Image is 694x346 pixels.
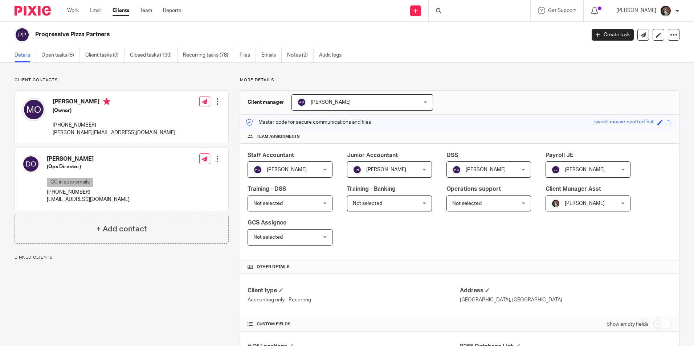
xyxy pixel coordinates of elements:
span: Junior Accountant [347,152,398,158]
span: Training - Banking [347,186,396,192]
p: [PHONE_NUMBER] [47,189,130,196]
span: [PERSON_NAME] [565,167,605,172]
h4: [PERSON_NAME] [53,98,175,107]
i: Primary [103,98,110,105]
a: Audit logs [319,48,347,62]
a: Emails [261,48,282,62]
img: svg%3E [22,98,45,121]
span: Payroll JE [546,152,573,158]
a: Closed tasks (190) [130,48,177,62]
p: CC in auto emails [47,178,93,187]
span: [PERSON_NAME] [366,167,406,172]
span: Team assignments [257,134,300,140]
h4: Client type [248,287,460,294]
p: More details [240,77,679,83]
a: Email [90,7,102,14]
p: [EMAIL_ADDRESS][DOMAIN_NAME] [47,196,130,203]
span: Staff Accountant [248,152,294,158]
img: svg%3E [22,155,40,173]
a: Notes (2) [287,48,314,62]
a: Client tasks (0) [85,48,124,62]
span: Operations support [446,186,501,192]
p: [PERSON_NAME] [616,7,656,14]
span: GCS Assignee [248,220,286,226]
img: svg%3E [253,165,262,174]
p: Client contacts [15,77,229,83]
img: Profile%20picture%20JUS.JPG [660,5,671,17]
h4: + Add contact [96,223,147,235]
span: [PERSON_NAME] [311,100,351,105]
a: Files [240,48,256,62]
a: Create task [592,29,634,41]
h4: CUSTOM FIELDS [248,321,460,327]
label: Show empty fields [607,321,648,328]
a: Details [15,48,36,62]
span: Not selected [253,201,283,206]
a: Reports [163,7,181,14]
span: Not selected [353,201,382,206]
span: Not selected [253,235,283,240]
a: Work [67,7,79,14]
span: [PERSON_NAME] [565,201,605,206]
div: sweet-mauve-spotted-bat [594,118,654,127]
a: Clients [113,7,129,14]
span: Training - DSS [248,186,286,192]
img: svg%3E [15,27,30,42]
p: Linked clients [15,255,229,260]
a: Open tasks (8) [41,48,80,62]
p: Accounting only - Recurring [248,296,460,304]
p: [PHONE_NUMBER] [53,121,175,129]
p: [GEOGRAPHIC_DATA], [GEOGRAPHIC_DATA] [460,296,672,304]
p: [PERSON_NAME][EMAIL_ADDRESS][DOMAIN_NAME] [53,129,175,136]
h4: [PERSON_NAME] [47,155,130,163]
img: svg%3E [353,165,362,174]
span: Other details [257,264,290,270]
span: Client Manager Asst [546,186,601,192]
span: [PERSON_NAME] [267,167,307,172]
img: svg%3E [551,165,560,174]
h5: (Owner) [53,107,175,114]
img: svg%3E [297,98,306,107]
img: Pixie [15,6,51,16]
h3: Client manager [248,99,284,106]
span: [PERSON_NAME] [466,167,506,172]
h2: Progressive Pizza Partners [35,31,471,38]
a: Recurring tasks (78) [183,48,234,62]
h4: Address [460,287,672,294]
h5: (Ops Director) [47,163,130,170]
p: Master code for secure communications and files [246,119,371,126]
span: Get Support [548,8,576,13]
img: svg%3E [452,165,461,174]
span: DSS [446,152,458,158]
span: Not selected [452,201,482,206]
a: Team [140,7,152,14]
img: Profile%20picture%20JUS.JPG [551,199,560,208]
